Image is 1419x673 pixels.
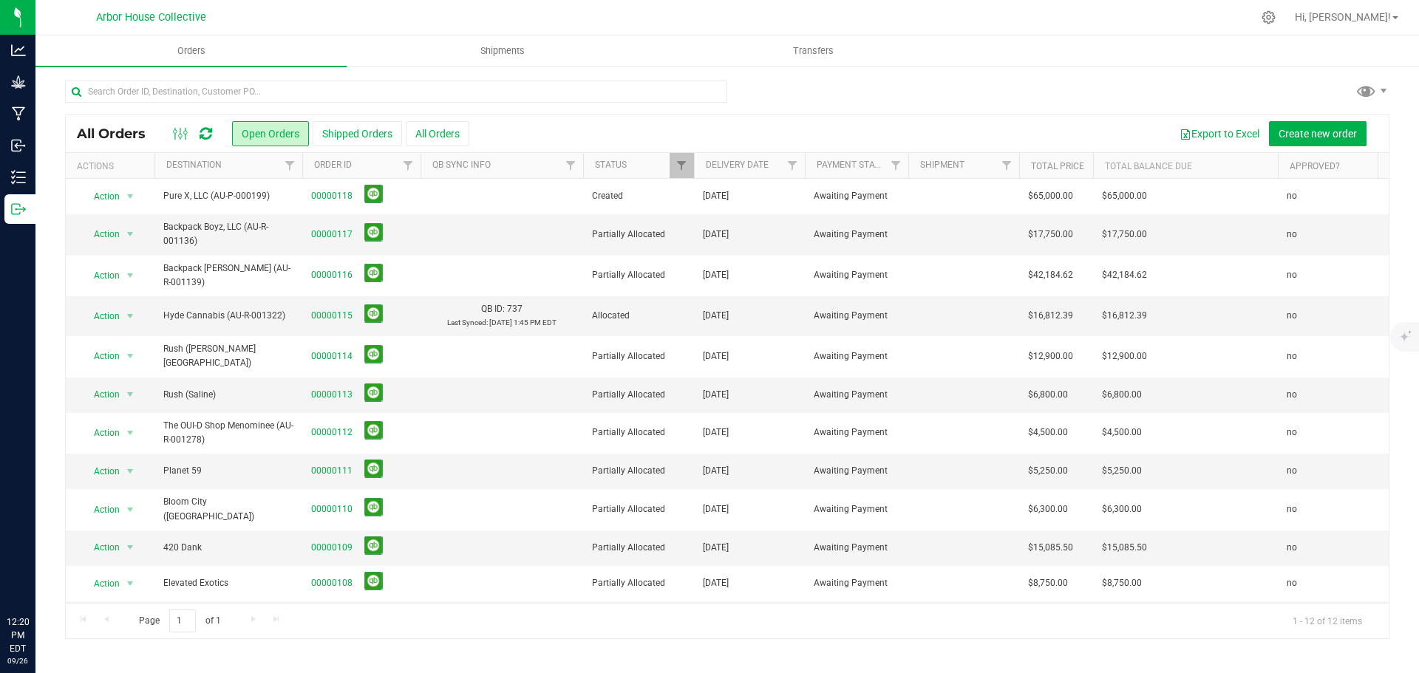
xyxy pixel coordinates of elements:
[81,499,120,520] span: Action
[311,349,353,363] a: 00000114
[703,502,729,516] span: [DATE]
[814,541,899,555] span: Awaiting Payment
[11,138,26,153] inline-svg: Inbound
[1287,228,1297,242] span: no
[121,423,140,443] span: select
[166,160,222,170] a: Destination
[81,573,120,594] span: Action
[1287,268,1297,282] span: no
[592,426,685,440] span: Partially Allocated
[1102,349,1147,363] span: $12,900.00
[814,309,899,323] span: Awaiting Payment
[814,464,899,478] span: Awaiting Payment
[163,309,293,323] span: Hyde Cannabis (AU-R-001322)
[814,268,899,282] span: Awaiting Payment
[121,186,140,207] span: select
[396,153,421,178] a: Filter
[347,35,658,66] a: Shipments
[1281,609,1374,632] span: 1 - 12 of 12 items
[447,318,488,327] span: Last Synced:
[121,265,140,286] span: select
[703,228,729,242] span: [DATE]
[121,384,140,405] span: select
[81,224,120,245] span: Action
[1093,153,1278,179] th: Total Balance Due
[1287,502,1297,516] span: no
[592,349,685,363] span: Partially Allocated
[1287,349,1297,363] span: no
[7,615,29,655] p: 12:20 PM EDT
[311,189,353,203] a: 00000118
[703,189,729,203] span: [DATE]
[1102,464,1142,478] span: $5,250.00
[1287,388,1297,402] span: no
[121,499,140,520] span: select
[96,11,206,24] span: Arbor House Collective
[81,461,120,482] span: Action
[81,265,120,286] span: Action
[1287,426,1297,440] span: no
[163,419,293,447] span: The OUI-D Shop Menominee (AU-R-001278)
[814,349,899,363] span: Awaiting Payment
[1287,189,1297,203] span: no
[11,106,26,121] inline-svg: Manufacturing
[11,170,26,185] inline-svg: Inventory
[1102,228,1147,242] span: $17,750.00
[814,426,899,440] span: Awaiting Payment
[77,126,160,142] span: All Orders
[1028,426,1068,440] span: $4,500.00
[814,189,899,203] span: Awaiting Payment
[81,537,120,558] span: Action
[920,160,964,170] a: Shipment
[780,153,805,178] a: Filter
[507,304,523,314] span: 737
[460,44,545,58] span: Shipments
[1102,268,1147,282] span: $42,184.62
[1028,309,1073,323] span: $16,812.39
[1102,309,1147,323] span: $16,812.39
[592,502,685,516] span: Partially Allocated
[481,304,505,314] span: QB ID:
[592,309,685,323] span: Allocated
[232,121,309,146] button: Open Orders
[1102,502,1142,516] span: $6,300.00
[77,161,149,171] div: Actions
[703,309,729,323] span: [DATE]
[1279,128,1357,140] span: Create new order
[1028,228,1073,242] span: $17,750.00
[703,576,729,590] span: [DATE]
[1259,10,1278,24] div: Manage settings
[592,228,685,242] span: Partially Allocated
[1287,309,1297,323] span: no
[703,426,729,440] span: [DATE]
[311,502,353,516] a: 00000110
[169,609,196,632] input: 1
[1028,388,1068,402] span: $6,800.00
[311,388,353,402] a: 00000113
[1028,576,1068,590] span: $8,750.00
[703,464,729,478] span: [DATE]
[163,262,293,290] span: Backpack [PERSON_NAME] (AU-R-001139)
[817,160,891,170] a: Payment Status
[314,160,352,170] a: Order ID
[121,573,140,594] span: select
[814,502,899,516] span: Awaiting Payment
[11,202,26,216] inline-svg: Outbound
[773,44,854,58] span: Transfers
[278,153,302,178] a: Filter
[592,576,685,590] span: Partially Allocated
[814,576,899,590] span: Awaiting Payment
[1287,576,1297,590] span: no
[311,426,353,440] a: 00000112
[1290,161,1340,171] a: Approved?
[121,461,140,482] span: select
[1102,426,1142,440] span: $4,500.00
[1102,541,1147,555] span: $15,085.50
[1028,502,1068,516] span: $6,300.00
[706,160,769,170] a: Delivery Date
[81,423,120,443] span: Action
[489,318,557,327] span: [DATE] 1:45 PM EDT
[311,228,353,242] a: 00000117
[1102,388,1142,402] span: $6,800.00
[592,541,685,555] span: Partially Allocated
